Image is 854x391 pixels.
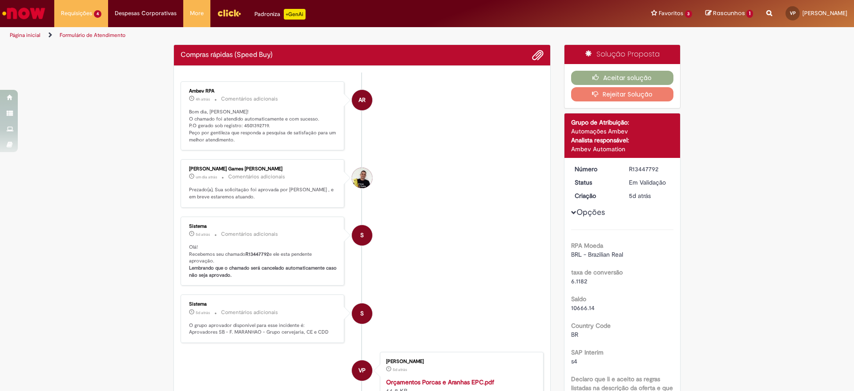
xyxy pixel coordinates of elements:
div: [PERSON_NAME] Games [PERSON_NAME] [189,166,337,172]
div: R13447792 [629,165,670,173]
div: Solução Proposta [564,45,681,64]
dt: Número [568,165,623,173]
span: 3 [685,10,693,18]
button: Adicionar anexos [532,49,544,61]
p: O grupo aprovador disponível para esse incidente é: Aprovadores SB - F. MARANHAO - Grupo cervejar... [189,322,337,336]
span: um dia atrás [196,174,217,180]
span: Requisições [61,9,92,18]
small: Comentários adicionais [221,230,278,238]
div: System [352,225,372,246]
span: [PERSON_NAME] [802,9,847,17]
time: 26/08/2025 11:23:35 [393,367,407,372]
div: Sistema [189,224,337,229]
time: 26/08/2025 11:24:40 [629,192,651,200]
span: S [360,225,364,246]
button: Aceitar solução [571,71,674,85]
span: 1 [746,10,753,18]
span: VP [359,360,366,381]
span: 5d atrás [196,232,210,237]
a: Página inicial [10,32,40,39]
small: Comentários adicionais [221,309,278,316]
div: Grupo de Atribuição: [571,118,674,127]
div: System [352,303,372,324]
span: BRL - Brazilian Real [571,250,623,258]
img: click_logo_yellow_360x200.png [217,6,241,20]
div: Ambev RPA [352,90,372,110]
div: Automações Ambev [571,127,674,136]
span: s4 [571,357,577,365]
span: VP [790,10,796,16]
div: Em Validação [629,178,670,187]
span: Rascunhos [713,9,745,17]
div: 26/08/2025 11:24:40 [629,191,670,200]
small: Comentários adicionais [228,173,285,181]
a: Rascunhos [705,9,753,18]
div: [PERSON_NAME] [386,359,534,364]
b: SAP Interim [571,348,604,356]
div: Vitor Henrique Pereira [352,360,372,381]
h2: Compras rápidas (Speed Buy) Histórico de tíquete [181,51,273,59]
p: Bom dia, [PERSON_NAME]! O chamado foi atendido automaticamente e com sucesso. P.O gerado sob regi... [189,109,337,144]
p: +GenAi [284,9,306,20]
div: Padroniza [254,9,306,20]
span: Despesas Corporativas [115,9,177,18]
dt: Status [568,178,623,187]
b: RPA Moeda [571,242,603,250]
ul: Trilhas de página [7,27,563,44]
span: 5d atrás [629,192,651,200]
span: 4 [94,10,101,18]
time: 26/08/2025 11:24:50 [196,310,210,315]
span: BR [571,331,578,339]
p: Olá! Recebemos seu chamado e ele esta pendente aprovação. [189,244,337,279]
span: 10666.14 [571,304,595,312]
span: 6.1182 [571,277,587,285]
small: Comentários adicionais [221,95,278,103]
div: Ambev Automation [571,145,674,153]
b: Lembrando que o chamado será cancelado automaticamente caso não seja aprovado. [189,265,338,278]
button: Rejeitar Solução [571,87,674,101]
time: 29/08/2025 11:13:35 [196,174,217,180]
a: Formulário de Atendimento [60,32,125,39]
span: 5d atrás [196,310,210,315]
b: R13447792 [246,251,269,258]
b: taxa de conversão [571,268,623,276]
span: More [190,9,204,18]
div: Ambev RPA [189,89,337,94]
span: 4h atrás [196,97,210,102]
time: 26/08/2025 11:24:52 [196,232,210,237]
p: Prezado(a), Sua solicitação foi aprovada por [PERSON_NAME] , e em breve estaremos atuando. [189,186,337,200]
span: Favoritos [659,9,683,18]
div: Analista responsável: [571,136,674,145]
a: Orçamentos Porcas e Aranhas EPC.pdf [386,378,494,386]
dt: Criação [568,191,623,200]
span: AR [359,89,366,111]
div: Sistema [189,302,337,307]
span: S [360,303,364,324]
img: ServiceNow [1,4,47,22]
time: 30/08/2025 08:17:33 [196,97,210,102]
span: 5d atrás [393,367,407,372]
div: Joao Raphael Games Monteiro [352,168,372,188]
b: Saldo [571,295,586,303]
b: Country Code [571,322,611,330]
